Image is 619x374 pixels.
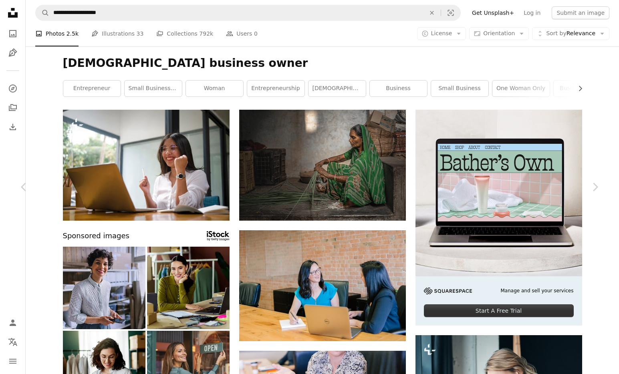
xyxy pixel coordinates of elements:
[483,30,515,36] span: Orientation
[492,80,550,97] a: one woman only
[5,26,21,42] a: Photos
[552,6,609,19] button: Submit an image
[199,29,213,38] span: 792k
[571,149,619,225] a: Next
[519,6,545,19] a: Log in
[239,230,406,341] img: woman in teal t-shirt sitting beside woman in suit jacket
[239,161,406,169] a: a person sitting on a bench in front of a building
[415,110,582,276] img: file-1707883121023-8e3502977149image
[91,21,143,46] a: Illustrations 33
[546,30,566,36] span: Sort by
[431,80,488,97] a: small business
[137,29,144,38] span: 33
[125,80,182,97] a: small business owner
[370,80,427,97] a: business
[63,80,121,97] a: entrepreneur
[417,27,466,40] button: License
[441,5,460,20] button: Visual search
[546,30,595,38] span: Relevance
[5,45,21,61] a: Illustrations
[254,29,258,38] span: 0
[424,304,574,317] div: Start A Free Trial
[63,56,582,70] h1: [DEMOGRAPHIC_DATA] business owner
[469,27,529,40] button: Orientation
[63,161,230,169] a: Happy successful businesswoman raising arms for celebrating startup success and looking at laptop...
[431,30,452,36] span: License
[5,353,21,369] button: Menu
[247,80,304,97] a: entrepreneurship
[186,80,243,97] a: woman
[554,80,611,97] a: business owner
[467,6,519,19] a: Get Unsplash+
[63,247,145,329] img: A Smiling Businesswoman Looking At Camera While Scheduling A Delivery Appointment On Her Smartphone
[5,80,21,97] a: Explore
[239,282,406,289] a: woman in teal t-shirt sitting beside woman in suit jacket
[573,80,582,97] button: scroll list to the right
[156,21,213,46] a: Collections 792k
[63,230,129,242] span: Sponsored images
[424,288,472,294] img: file-1705255347840-230a6ab5bca9image
[5,100,21,116] a: Collections
[423,5,441,20] button: Clear
[5,119,21,135] a: Download History
[415,110,582,326] a: Manage and sell your servicesStart A Free Trial
[36,5,49,20] button: Search Unsplash
[532,27,609,40] button: Sort byRelevance
[5,334,21,350] button: Language
[5,315,21,331] a: Log in / Sign up
[239,110,406,221] img: a person sitting on a bench in front of a building
[500,288,573,294] span: Manage and sell your services
[226,21,258,46] a: Users 0
[63,110,230,221] img: Happy successful businesswoman raising arms for celebrating startup success and looking at laptop...
[147,247,230,329] img: Young entrepreneur working in an organized workspace with fashion highlights, showcasing creativi...
[308,80,366,97] a: [DEMOGRAPHIC_DATA]
[35,5,461,21] form: Find visuals sitewide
